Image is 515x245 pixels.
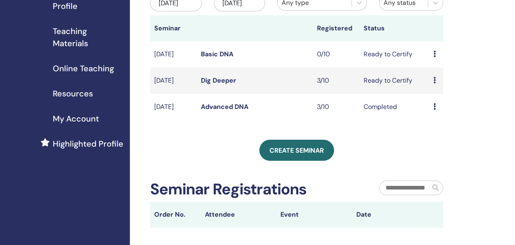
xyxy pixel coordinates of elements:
[53,25,123,49] span: Teaching Materials
[313,15,360,41] th: Registered
[276,202,352,228] th: Event
[269,146,324,155] span: Create seminar
[360,68,429,94] td: Ready to Certify
[200,202,276,228] th: Attendee
[150,180,306,199] h2: Seminar Registrations
[360,15,429,41] th: Status
[150,202,200,228] th: Order No.
[53,138,123,150] span: Highlighted Profile
[53,87,93,100] span: Resources
[150,94,197,120] td: [DATE]
[313,41,360,68] td: 0/10
[313,94,360,120] td: 3/10
[360,41,429,68] td: Ready to Certify
[259,140,334,161] a: Create seminar
[201,50,233,58] a: Basic DNA
[53,113,99,125] span: My Account
[150,68,197,94] td: [DATE]
[150,41,197,68] td: [DATE]
[201,76,236,85] a: Dig Deeper
[53,62,114,75] span: Online Teaching
[360,94,429,120] td: Completed
[150,15,197,41] th: Seminar
[201,102,248,111] a: Advanced DNA
[313,68,360,94] td: 3/10
[352,202,428,228] th: Date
